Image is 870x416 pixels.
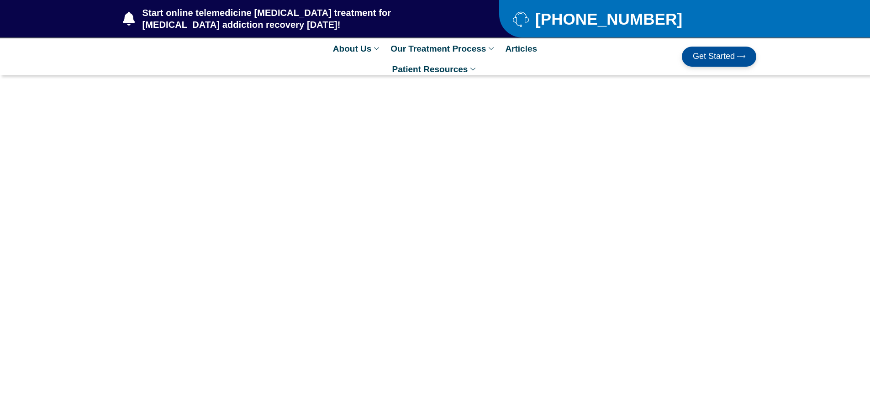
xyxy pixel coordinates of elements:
a: About Us [328,38,386,59]
a: Articles [501,38,542,59]
span: [PHONE_NUMBER] [533,13,682,25]
a: Start online telemedicine [MEDICAL_DATA] treatment for [MEDICAL_DATA] addiction recovery [DATE]! [123,7,463,31]
a: Our Treatment Process [386,38,501,59]
a: Patient Resources [388,59,483,79]
a: [PHONE_NUMBER] [513,11,733,27]
span: Start online telemedicine [MEDICAL_DATA] treatment for [MEDICAL_DATA] addiction recovery [DATE]! [140,7,463,31]
span: Get Started [693,52,735,61]
a: Get Started [682,47,756,67]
